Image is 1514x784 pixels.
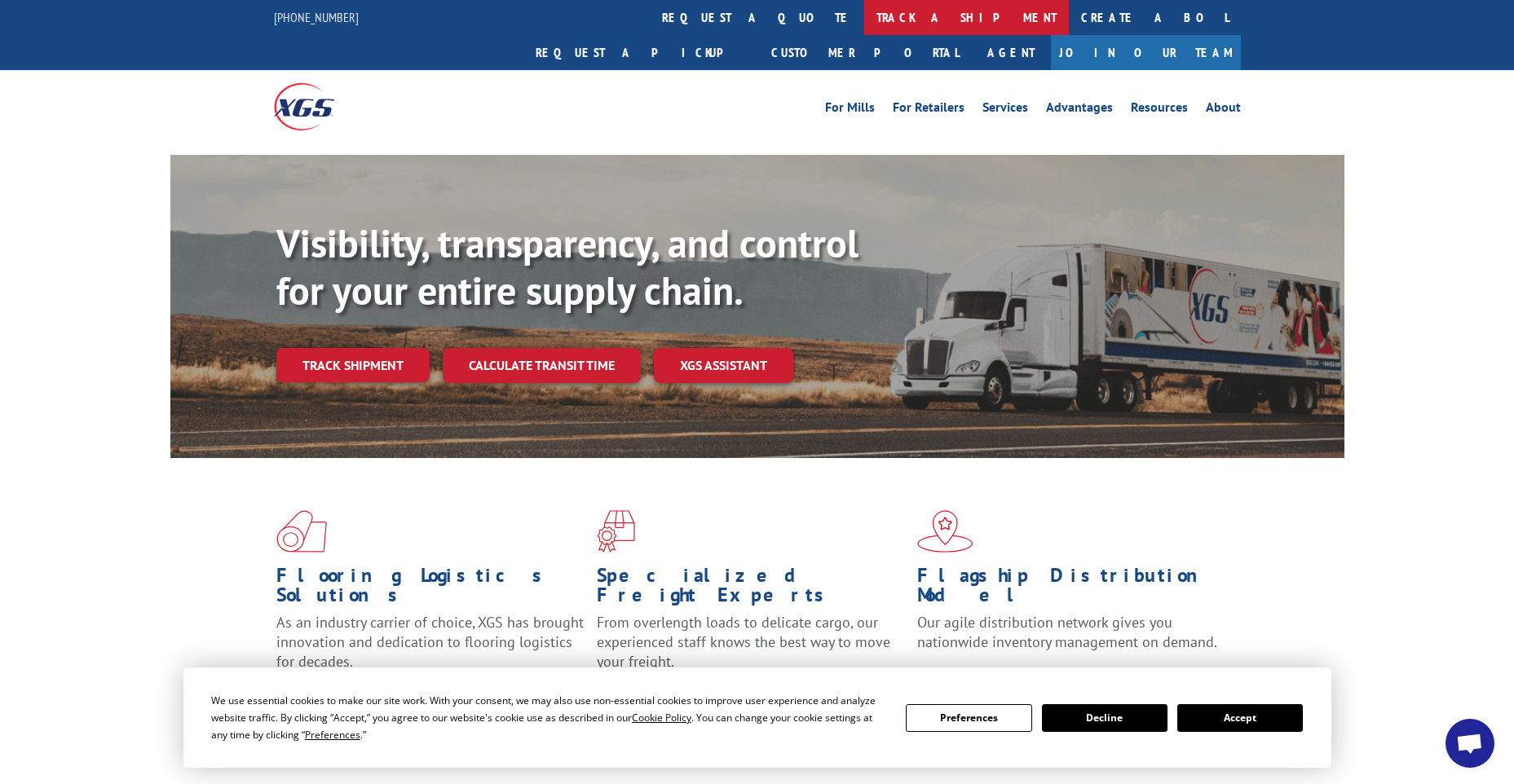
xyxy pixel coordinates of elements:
a: Agent [971,35,1051,70]
a: Customer Portal [759,35,971,70]
a: Advantages [1046,101,1113,119]
img: xgs-icon-flagship-distribution-model-red [917,510,973,553]
p: From overlength loads to delicate cargo, our experienced staff knows the best way to move your fr... [597,613,905,685]
b: Visibility, transparency, and control for your entire supply chain. [276,218,859,315]
a: Resources [1131,101,1188,119]
a: About [1206,101,1241,119]
a: Track shipment [276,348,430,382]
button: Preferences [906,704,1031,732]
h1: Flagship Distribution Model [917,566,1225,613]
div: Open chat [1446,719,1494,768]
button: Decline [1042,704,1168,732]
button: Accept [1177,704,1303,732]
a: Learn More > [917,667,1120,685]
a: XGS ASSISTANT [654,348,793,383]
span: Preferences [305,728,360,742]
div: We use essential cookies to make our site work. With your consent, we may also use non-essential ... [211,692,886,743]
a: For Retailers [893,101,964,119]
a: Services [982,101,1028,119]
a: For Mills [825,101,875,119]
div: Cookie Consent Prompt [183,667,1331,768]
a: Join Our Team [1051,35,1241,70]
h1: Specialized Freight Experts [597,566,905,613]
span: As an industry carrier of choice, XGS has brought innovation and dedication to flooring logistics... [276,613,584,671]
span: Cookie Policy [632,711,691,725]
img: xgs-icon-total-supply-chain-intelligence-red [276,510,327,553]
a: [PHONE_NUMBER] [274,9,359,25]
a: Calculate transit time [443,348,641,383]
img: xgs-icon-focused-on-flooring-red [597,510,635,553]
span: Our agile distribution network gives you nationwide inventory management on demand. [917,613,1217,651]
a: Request a pickup [523,35,759,70]
h1: Flooring Logistics Solutions [276,566,585,613]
